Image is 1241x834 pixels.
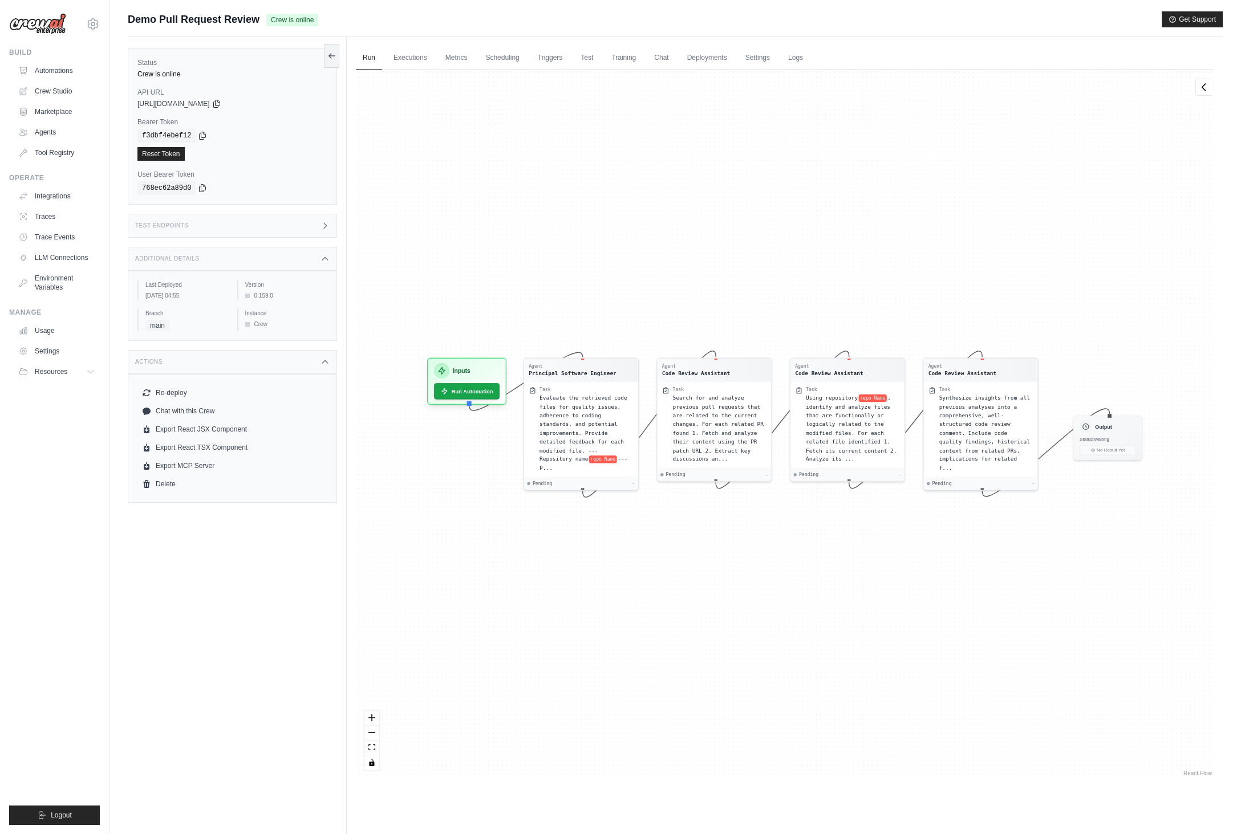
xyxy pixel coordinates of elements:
[364,711,379,770] div: React Flow controls
[806,393,900,463] div: Using repository {repo Name}, identify and analyze files that are functionally or logically relat...
[469,352,583,410] g: Edge from inputsNode to 8ca5ab8c1ea6fc2cf4668c3fa1246eea
[137,70,327,79] div: Crew is online
[1095,423,1112,430] h3: Output
[806,394,858,401] span: Using repository
[137,170,327,179] label: User Bearer Token
[137,147,185,161] a: Reset Token
[135,222,189,229] h3: Test Endpoints
[14,363,100,381] button: Resources
[14,342,100,360] a: Settings
[680,46,734,70] a: Deployments
[1183,770,1212,776] a: React Flow attribution
[356,46,382,70] a: Run
[982,409,1109,497] g: Edge from 80ac25d57ef120160e4c39c1281ae260 to outputNode
[137,420,327,438] a: Export React JSX Component
[673,393,767,463] div: Search for and analyze previous pull requests that are related to the current changes. For each r...
[14,322,100,340] a: Usage
[533,481,552,487] span: Pending
[739,46,777,70] a: Settings
[427,358,506,405] div: InputsRun Automation
[14,208,100,226] a: Traces
[1080,445,1136,455] button: No Result Yet
[478,46,526,70] a: Scheduling
[9,48,100,57] div: Build
[145,292,179,299] time: August 18, 2025 at 04:55 PDT
[524,358,639,491] div: AgentPrincipal Software EngineerTaskEvaluate the retrieved code files for quality issues, adheren...
[439,46,474,70] a: Metrics
[14,123,100,141] a: Agents
[849,351,983,489] g: Edge from b118ddeaec3be63cfe0c6824827238f5 to 80ac25d57ef120160e4c39c1281ae260
[14,269,100,296] a: Environment Variables
[540,456,627,471] span: --- P...
[673,387,684,393] div: Task
[795,363,863,369] div: Agent
[14,62,100,80] a: Automations
[939,394,1030,471] span: Synthesize insights from all previous analyses into a comprehensive, well-structured code review ...
[137,438,327,457] a: Export React TSX Component
[583,351,716,497] g: Edge from 8ca5ab8c1ea6fc2cf4668c3fa1246eea to c01ce0268a6580c41cdd3660f2674a9b
[245,291,328,300] div: 0.159.0
[145,309,228,318] label: Branch
[666,471,685,478] span: Pending
[928,363,996,369] div: Agent
[245,280,328,289] label: Version
[14,144,100,162] a: Tool Registry
[932,481,951,487] span: Pending
[51,811,72,820] span: Logout
[14,228,100,246] a: Trace Events
[137,384,327,402] button: Re-deploy
[781,46,810,70] a: Logs
[137,475,327,493] a: Delete
[531,46,570,70] a: Triggers
[387,46,434,70] a: Executions
[716,351,849,489] g: Edge from c01ce0268a6580c41cdd3660f2674a9b to b118ddeaec3be63cfe0c6824827238f5
[9,308,100,317] div: Manage
[9,805,100,825] button: Logout
[662,363,730,369] div: Agent
[656,358,772,482] div: AgentCode Review AssistantTaskSearch for and analyze previous pull requests that are related to t...
[540,394,627,462] span: Evaluate the retrieved code files for quality issues, adherence to coding standards, and potentia...
[589,455,617,463] span: repo Name
[245,309,328,318] label: Instance
[137,129,196,143] code: f3dbf4ebef12
[662,369,730,377] div: Code Review Assistant
[135,359,163,365] h3: Actions
[923,358,1038,491] div: AgentCode Review AssistantTaskSynthesize insights from all previous analyses into a comprehensive...
[364,711,379,726] button: zoom in
[145,280,228,289] label: Last Deployed
[137,181,196,195] code: 768ec62a89d0
[364,741,379,755] button: fit view
[605,46,643,70] a: Training
[14,82,100,100] a: Crew Studio
[364,755,379,770] button: toggle interactivity
[137,88,327,97] label: API URL
[540,387,551,393] div: Task
[137,457,327,475] a: Export MCP Server
[137,99,210,108] span: [URL][DOMAIN_NAME]
[939,393,1033,472] div: Synthesize insights from all previous analyses into a comprehensive, well-structured code review ...
[364,726,379,741] button: zoom out
[673,394,764,462] span: Search for and analyze previous pull requests that are related to the current changes. For each r...
[9,173,100,182] div: Operate
[795,369,863,377] div: Code Review Assistant
[434,383,500,399] button: Run Automation
[1073,416,1142,460] div: OutputStatus:WaitingNo Result Yet
[145,320,169,331] span: main
[529,369,617,377] div: Principal Software Engineer
[540,393,634,472] div: Evaluate the retrieved code files for quality issues, adherence to coding standards, and potentia...
[928,369,996,377] div: Code Review Assistant
[765,471,768,478] div: -
[14,103,100,121] a: Marketplace
[858,394,886,402] span: repo Name
[1080,436,1109,441] span: Status: Waiting
[137,117,327,127] label: Bearer Token
[14,249,100,267] a: LLM Connections
[790,358,905,482] div: AgentCode Review AssistantTaskUsing repositoryrepo Name, identify and analyze files that are func...
[266,14,318,26] span: Crew is online
[135,255,199,262] h3: Additional Details
[529,363,617,369] div: Agent
[1032,481,1035,487] div: -
[137,58,327,67] label: Status
[806,394,897,462] span: , identify and analyze files that are functionally or logically related to the modified files. Fo...
[899,471,902,478] div: -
